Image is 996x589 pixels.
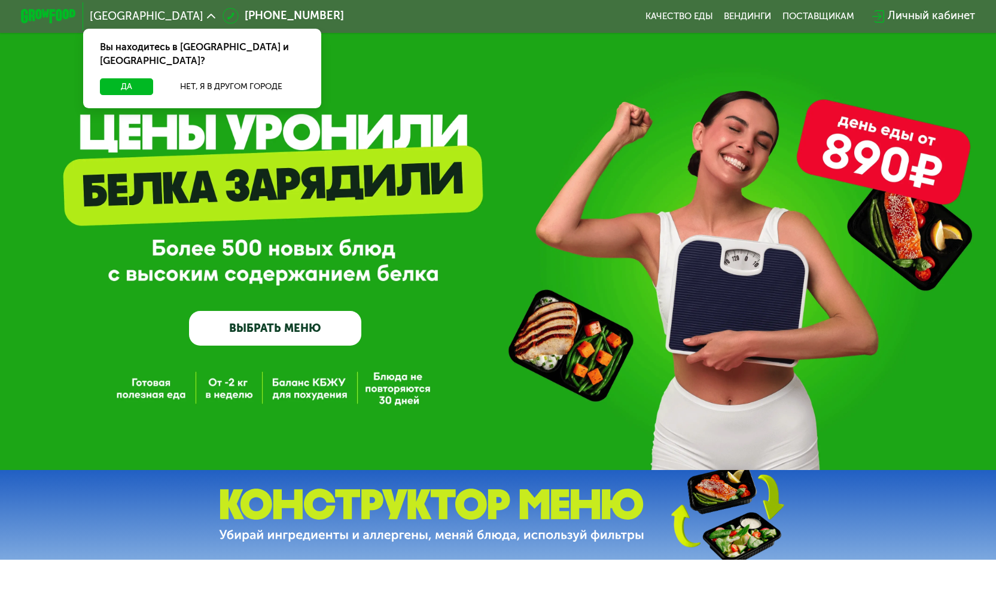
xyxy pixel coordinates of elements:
a: Вендинги [724,11,771,22]
button: Нет, я в другом городе [159,78,304,95]
a: ВЫБРАТЬ МЕНЮ [189,311,361,346]
div: Личный кабинет [888,8,975,25]
span: [GEOGRAPHIC_DATA] [90,11,203,22]
div: поставщикам [782,11,854,22]
a: Качество еды [645,11,713,22]
button: Да [100,78,153,95]
div: Вы находитесь в [GEOGRAPHIC_DATA] и [GEOGRAPHIC_DATA]? [83,29,321,78]
a: [PHONE_NUMBER] [223,8,344,25]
